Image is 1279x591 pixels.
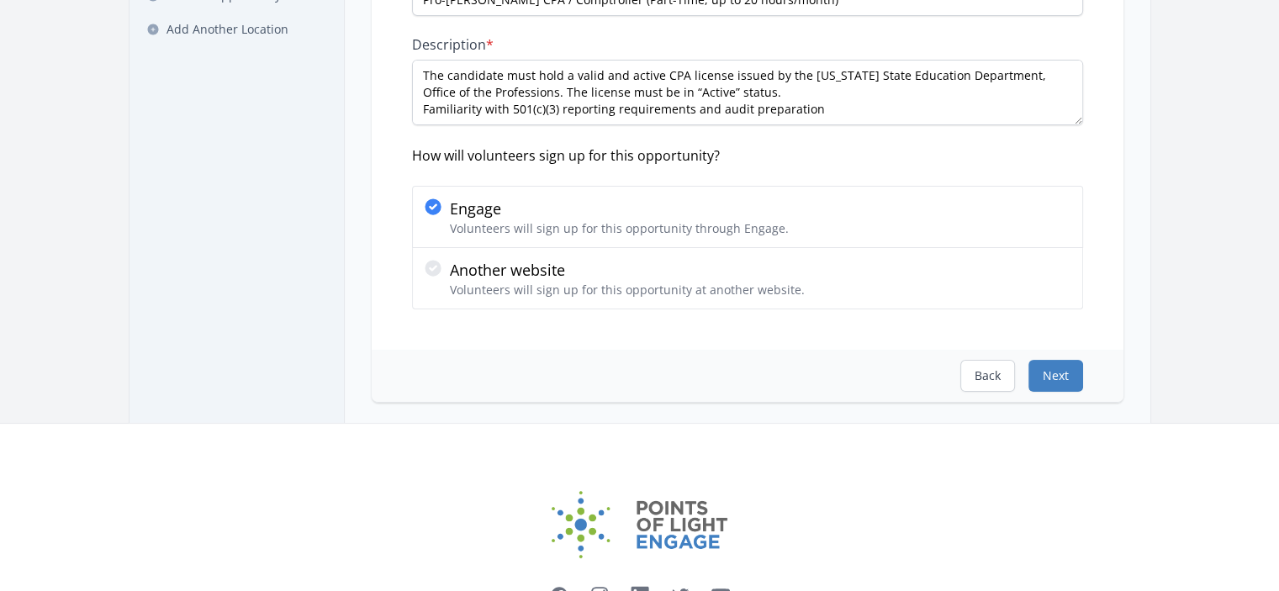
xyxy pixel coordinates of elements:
[450,197,789,220] p: Engage
[450,258,805,282] p: Another website
[136,14,337,45] a: Add Another Location
[450,220,789,237] p: Volunteers will sign up for this opportunity through Engage.
[552,491,728,558] img: Points of Light Engage
[166,21,288,38] span: Add Another Location
[450,282,805,298] p: Volunteers will sign up for this opportunity at another website.
[1028,360,1083,392] button: Next
[412,36,1083,53] label: Description
[960,360,1015,392] button: Back
[412,145,1083,166] div: How will volunteers sign up for this opportunity?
